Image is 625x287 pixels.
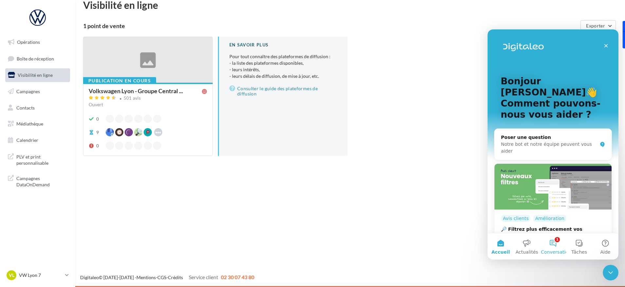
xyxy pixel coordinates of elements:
[4,150,71,169] a: PLV et print personnalisable
[4,171,71,191] a: Campagnes DataOnDemand
[17,56,54,61] span: Boîte de réception
[16,152,67,166] span: PLV et print personnalisable
[17,39,40,45] span: Opérations
[96,143,99,149] div: 0
[4,35,71,49] a: Opérations
[96,116,99,122] div: 0
[18,72,53,78] span: Visibilité en ligne
[80,275,99,280] a: Digitaleo
[5,269,70,281] a: VL VW Lyon 7
[221,274,254,280] span: 02 30 07 43 80
[124,96,141,100] div: 501 avis
[16,121,43,127] span: Médiathèque
[603,265,618,280] iframe: Intercom live chat
[9,272,14,279] span: VL
[229,66,337,73] li: - leurs intérêts,
[16,174,67,188] span: Campagnes DataOnDemand
[83,77,156,84] div: Publication en cours
[168,275,183,280] a: Crédits
[157,275,166,280] a: CGS
[229,60,337,66] li: - la liste des plateformes disponibles,
[580,20,616,31] button: Exporter
[586,23,605,28] span: Exporter
[19,272,62,279] p: VW Lyon 7
[16,137,38,143] span: Calendrier
[89,95,207,103] a: 501 avis
[83,23,578,29] div: 1 point de vente
[4,101,71,115] a: Contacts
[136,275,156,280] a: Mentions
[189,274,218,280] span: Service client
[4,52,71,66] a: Boîte de réception
[229,42,337,48] div: En savoir plus
[488,29,618,260] iframe: Intercom live chat
[80,275,254,280] span: © [DATE]-[DATE] - - -
[89,88,183,94] span: Volkswagen Lyon - Groupe Central ...
[16,89,40,94] span: Campagnes
[229,53,337,79] p: Pour tout connaître des plateformes de diffusion :
[229,85,337,98] a: Consulter le guide des plateformes de diffusion
[4,85,71,98] a: Campagnes
[4,117,71,131] a: Médiathèque
[96,129,99,136] div: 9
[4,133,71,147] a: Calendrier
[89,102,103,107] span: Ouvert
[229,73,337,79] li: - leurs délais de diffusion, de mise à jour, etc.
[16,105,35,110] span: Contacts
[4,68,71,82] a: Visibilité en ligne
